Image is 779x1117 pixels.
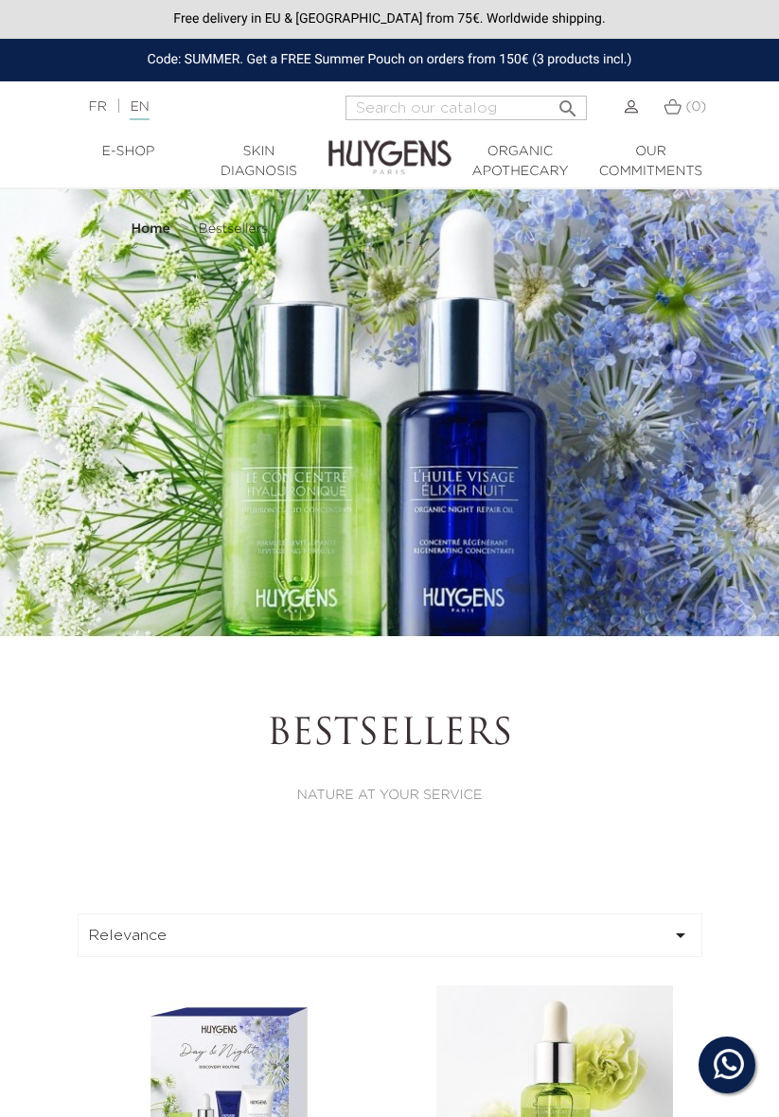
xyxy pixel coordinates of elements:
[80,96,310,118] div: |
[131,222,170,236] strong: Home
[557,92,579,115] i: 
[345,96,587,120] input: Search
[551,90,585,115] button: 
[89,100,107,114] a: FR
[685,100,706,114] span: (0)
[455,142,586,182] a: Organic Apothecary
[194,142,325,182] a: Skin Diagnosis
[180,786,598,806] p: NATURE AT YOUR SERVICE
[180,714,598,757] h1: Bestsellers
[328,110,451,177] img: Huygens
[131,222,174,237] a: Home
[130,100,149,120] a: EN
[199,222,269,237] a: Bestsellers
[586,142,717,182] a: Our commitments
[669,924,692,947] i: 
[78,913,702,957] button: Relevance
[63,142,194,162] a: E-Shop
[199,222,269,236] span: Bestsellers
